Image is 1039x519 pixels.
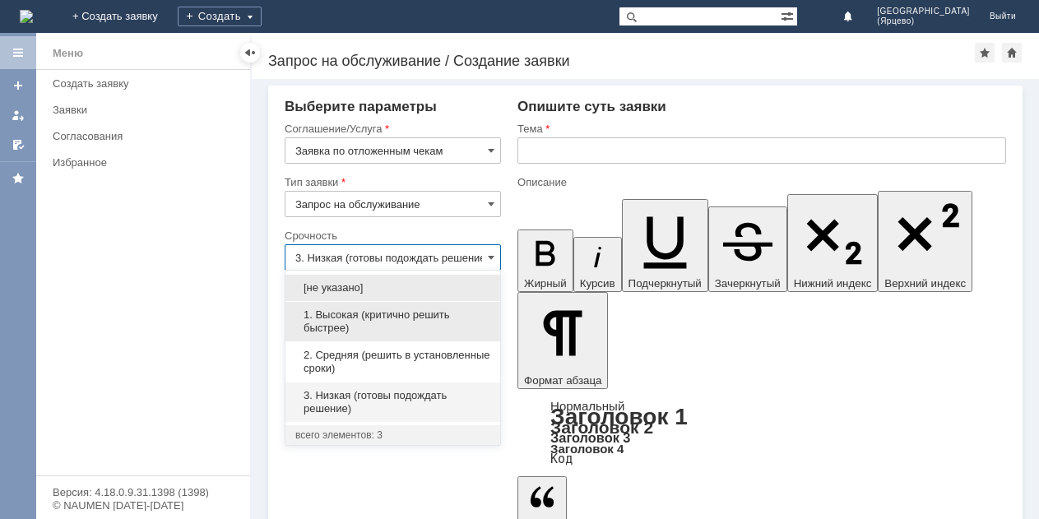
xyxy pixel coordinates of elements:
span: (Ярцево) [877,16,970,26]
button: Нижний индекс [787,194,879,292]
a: Создать заявку [46,71,247,96]
div: Срочность [285,230,498,241]
span: Верхний индекс [884,277,966,290]
div: Версия: 4.18.0.9.31.1398 (1398) [53,487,234,498]
span: Жирный [524,277,567,290]
span: Курсив [580,277,615,290]
div: Избранное [53,156,222,169]
div: Согласования [53,130,240,142]
button: Курсив [573,237,622,292]
div: Сделать домашней страницей [1002,43,1022,63]
div: всего элементов: 3 [295,429,490,442]
div: Описание [517,177,1003,188]
a: Мои согласования [5,132,31,158]
a: Заголовок 1 [550,404,688,429]
div: Соглашение/Услуга [285,123,498,134]
div: Добавить в избранное [975,43,995,63]
div: Тип заявки [285,177,498,188]
span: 1. Высокая (критично решить быстрее) [295,308,490,335]
span: Подчеркнутый [629,277,702,290]
div: Меню [53,44,83,63]
button: Верхний индекс [878,191,972,292]
div: Создать заявку [53,77,240,90]
span: Расширенный поиск [781,7,797,23]
a: Заголовок 4 [550,442,624,456]
div: Скрыть меню [240,43,260,63]
button: Жирный [517,229,573,292]
a: Перейти на домашнюю страницу [20,10,33,23]
div: Формат абзаца [517,401,1006,465]
a: Создать заявку [5,72,31,99]
a: Код [550,452,573,466]
span: [не указано] [295,281,490,294]
span: Выберите параметры [285,99,437,114]
div: Запрос на обслуживание / Создание заявки [268,53,975,69]
span: [GEOGRAPHIC_DATA] [877,7,970,16]
button: Зачеркнутый [708,206,787,292]
span: Формат абзаца [524,374,601,387]
span: 2. Средняя (решить в установленные сроки) [295,349,490,375]
div: © NAUMEN [DATE]-[DATE] [53,500,234,511]
span: Опишите суть заявки [517,99,666,114]
span: Зачеркнутый [715,277,781,290]
div: Создать [178,7,262,26]
a: Мои заявки [5,102,31,128]
img: logo [20,10,33,23]
div: Заявки [53,104,240,116]
button: Формат абзаца [517,292,608,389]
a: Согласования [46,123,247,149]
span: 3. Низкая (готовы подождать решение) [295,389,490,415]
span: Нижний индекс [794,277,872,290]
a: Заголовок 2 [550,418,653,437]
a: Заголовок 3 [550,430,630,445]
a: Нормальный [550,399,624,413]
div: Тема [517,123,1003,134]
a: Заявки [46,97,247,123]
button: Подчеркнутый [622,199,708,292]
